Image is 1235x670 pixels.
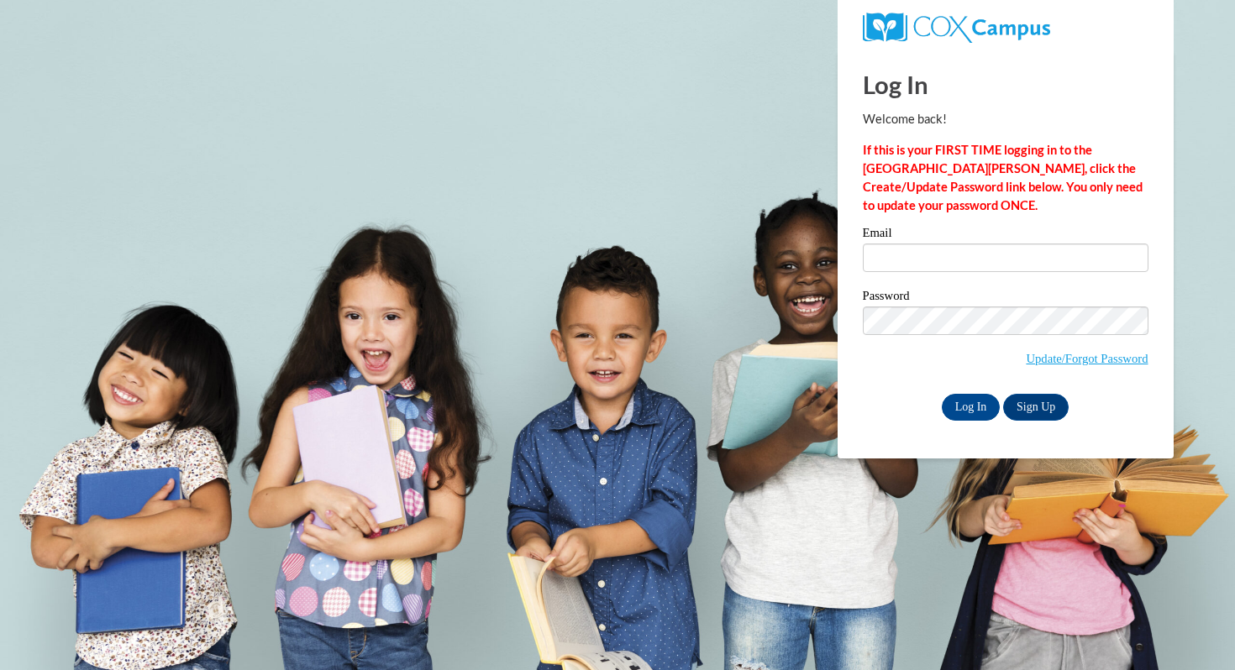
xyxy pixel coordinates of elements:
[863,227,1148,243] label: Email
[863,67,1148,102] h1: Log In
[1026,352,1148,365] a: Update/Forgot Password
[1003,394,1069,421] a: Sign Up
[863,19,1050,34] a: COX Campus
[863,13,1050,43] img: COX Campus
[863,110,1148,128] p: Welcome back!
[942,394,1001,421] input: Log In
[863,143,1143,212] strong: If this is your FIRST TIME logging in to the [GEOGRAPHIC_DATA][PERSON_NAME], click the Create/Upd...
[863,290,1148,306] label: Password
